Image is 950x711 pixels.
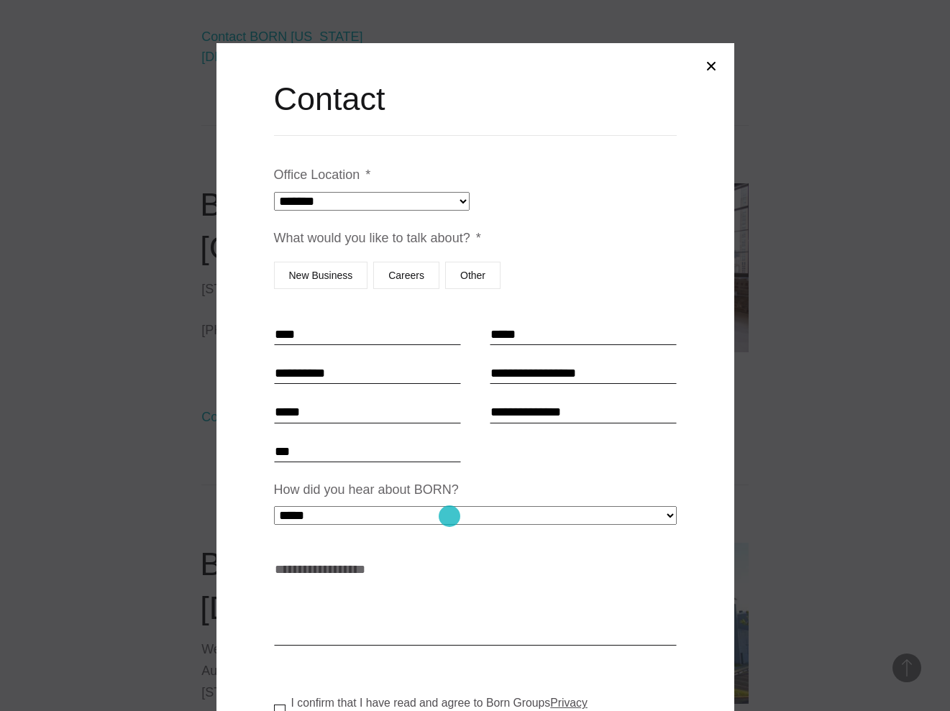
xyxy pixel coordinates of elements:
[274,167,371,183] label: Office Location
[274,78,677,121] h2: Contact
[274,482,459,498] label: How did you hear about BORN?
[373,262,439,289] label: Careers
[274,262,368,289] label: New Business
[274,230,481,247] label: What would you like to talk about?
[445,262,501,289] label: Other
